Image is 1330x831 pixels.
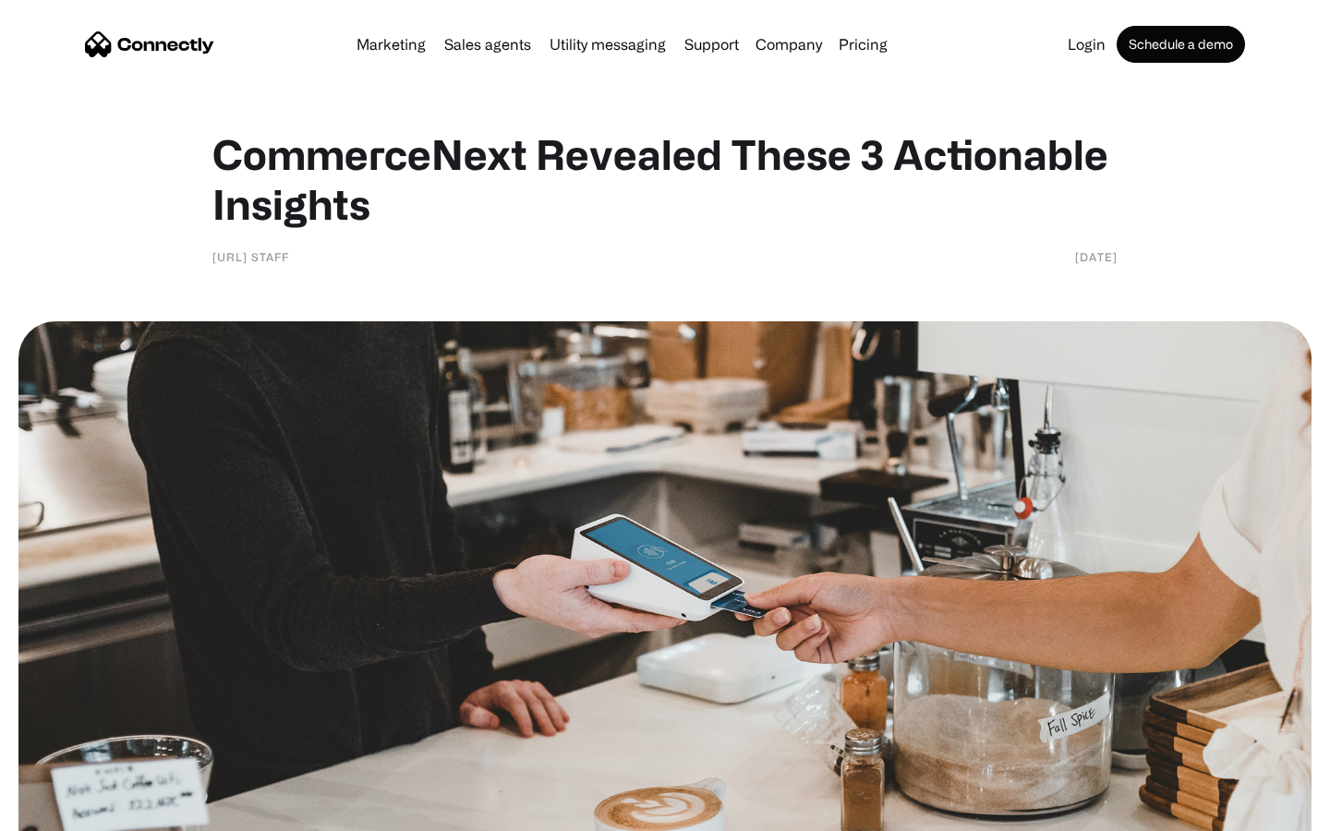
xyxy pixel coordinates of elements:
[831,37,895,52] a: Pricing
[756,31,822,57] div: Company
[437,37,538,52] a: Sales agents
[1060,37,1113,52] a: Login
[677,37,746,52] a: Support
[542,37,673,52] a: Utility messaging
[37,799,111,825] ul: Language list
[1117,26,1245,63] a: Schedule a demo
[1075,247,1118,266] div: [DATE]
[18,799,111,825] aside: Language selected: English
[212,247,289,266] div: [URL] Staff
[212,129,1118,229] h1: CommerceNext Revealed These 3 Actionable Insights
[349,37,433,52] a: Marketing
